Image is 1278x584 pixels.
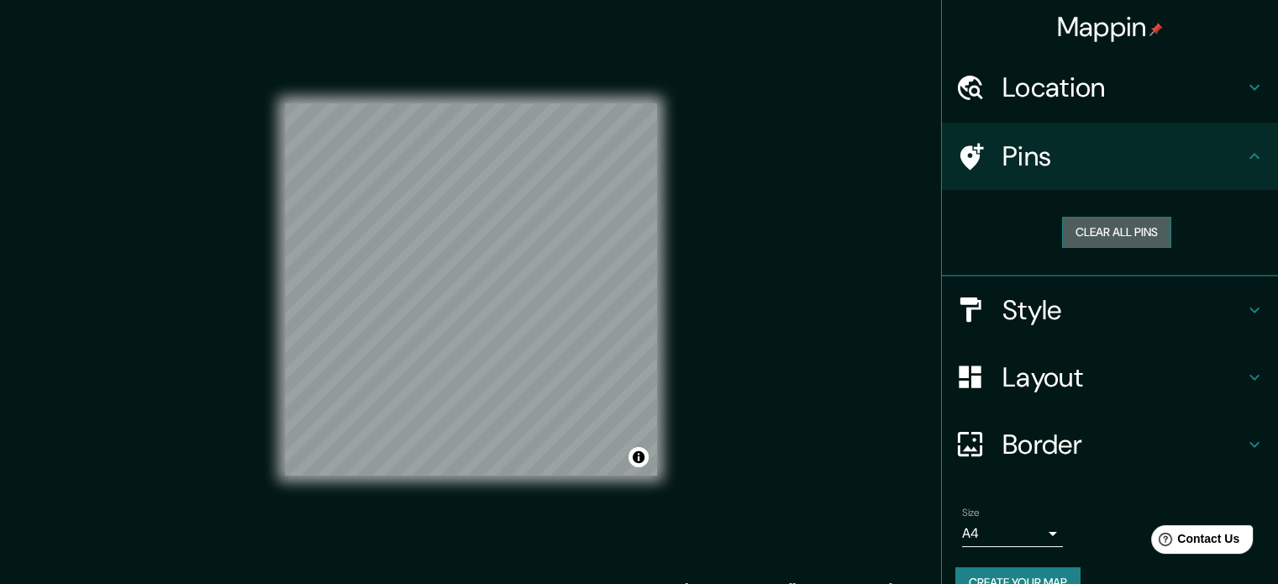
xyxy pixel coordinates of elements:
h4: Pins [1002,139,1244,173]
h4: Layout [1002,360,1244,394]
h4: Border [1002,428,1244,461]
button: Toggle attribution [628,447,649,467]
button: Clear all pins [1062,217,1171,248]
img: pin-icon.png [1149,23,1163,36]
h4: Mappin [1057,10,1164,44]
canvas: Map [285,103,657,476]
div: Layout [942,344,1278,411]
iframe: Help widget launcher [1128,518,1260,566]
h4: Location [1002,71,1244,104]
div: Border [942,411,1278,478]
div: A4 [962,520,1063,547]
div: Location [942,54,1278,121]
div: Style [942,276,1278,344]
label: Size [962,505,980,519]
h4: Style [1002,293,1244,327]
div: Pins [942,123,1278,190]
